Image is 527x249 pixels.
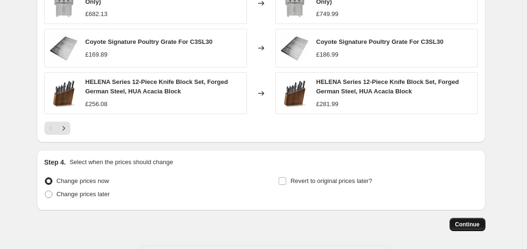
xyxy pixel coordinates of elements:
[316,100,339,109] div: £281.99
[50,34,78,62] img: coyote-signature-poultry-grate-for-c3sl30-outdoor-grill-accessories-1192086367_80x.webp
[280,34,309,62] img: coyote-signature-poultry-grate-for-c3sl30-outdoor-grill-accessories-1192086367_80x.webp
[316,78,459,95] span: HELENA Series 12-Piece Knife Block Set, Forged German Steel, HUA Acacia Block
[316,9,339,19] div: £749.99
[85,50,108,59] div: £169.89
[450,218,485,231] button: Continue
[57,177,109,184] span: Change prices now
[69,158,173,167] p: Select when the prices should change
[50,79,78,108] img: helena-series-12-piece-knife-block-set-forged-german-steel-hua-acacia-block-kitchen-knives-114746...
[455,221,480,228] span: Continue
[85,78,228,95] span: HELENA Series 12-Piece Knife Block Set, Forged German Steel, HUA Acacia Block
[280,79,309,108] img: helena-series-12-piece-knife-block-set-forged-german-steel-hua-acacia-block-kitchen-knives-114746...
[85,38,212,45] span: Coyote Signature Poultry Grate For C3SL30
[44,122,70,135] nav: Pagination
[57,191,110,198] span: Change prices later
[44,158,66,167] h2: Step 4.
[290,177,372,184] span: Revert to original prices later?
[316,38,443,45] span: Coyote Signature Poultry Grate For C3SL30
[57,122,70,135] button: Next
[85,100,108,109] div: £256.08
[316,50,339,59] div: £186.99
[85,9,108,19] div: £682.13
